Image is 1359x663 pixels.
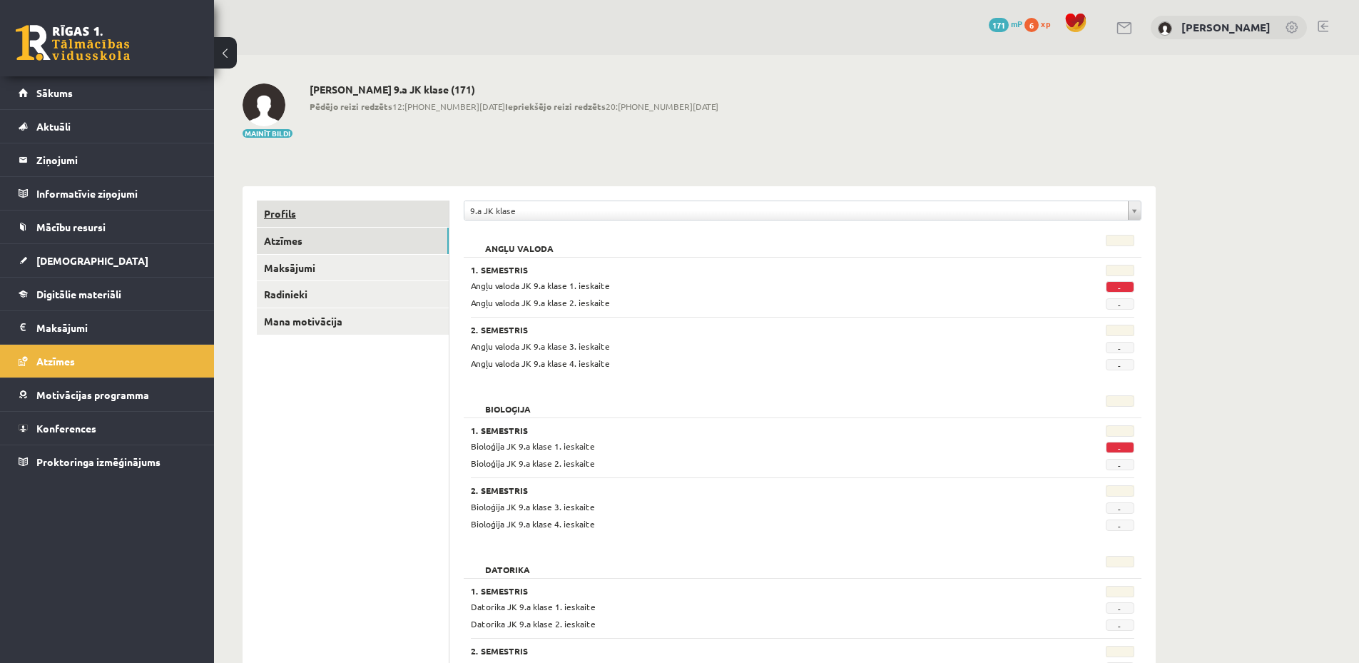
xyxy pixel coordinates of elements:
img: Ādams Aleksandrs Kovaļenko [1158,21,1172,36]
h3: 1. Semestris [471,586,1020,596]
a: 171 mP [989,18,1022,29]
a: Digitālie materiāli [19,278,196,310]
span: [DEMOGRAPHIC_DATA] [36,254,148,267]
span: - [1106,502,1134,514]
a: Mācību resursi [19,211,196,243]
span: Bioloģija JK 9.a klase 4. ieskaite [471,518,595,530]
h3: 2. Semestris [471,325,1020,335]
h3: 1. Semestris [471,265,1020,275]
span: - [1106,359,1134,370]
a: Konferences [19,412,196,445]
span: Digitālie materiāli [36,288,121,300]
a: Maksājumi [257,255,449,281]
a: Motivācijas programma [19,378,196,411]
span: Angļu valoda JK 9.a klase 1. ieskaite [471,280,610,291]
a: 9.a JK klase [464,201,1141,220]
a: [PERSON_NAME] [1181,20,1271,34]
span: Datorika JK 9.a klase 1. ieskaite [471,601,596,612]
span: - [1106,442,1134,453]
span: Aktuāli [36,120,71,133]
b: Iepriekšējo reizi redzēts [505,101,606,112]
h3: 2. Semestris [471,646,1020,656]
legend: Ziņojumi [36,143,196,176]
span: - [1106,342,1134,353]
span: Proktoringa izmēģinājums [36,455,161,468]
a: Profils [257,201,449,227]
span: Bioloģija JK 9.a klase 3. ieskaite [471,501,595,512]
span: Angļu valoda JK 9.a klase 2. ieskaite [471,297,610,308]
span: - [1106,520,1134,531]
legend: Maksājumi [36,311,196,344]
span: - [1106,298,1134,310]
span: - [1106,459,1134,470]
span: Mācību resursi [36,221,106,233]
h2: Angļu valoda [471,235,568,249]
h3: 2. Semestris [471,485,1020,495]
span: - [1106,619,1134,631]
a: Atzīmes [19,345,196,378]
span: - [1106,281,1134,293]
a: Radinieki [257,281,449,308]
img: Ādams Aleksandrs Kovaļenko [243,83,285,126]
span: Atzīmes [36,355,75,368]
span: Sākums [36,86,73,99]
a: Aktuāli [19,110,196,143]
a: Ziņojumi [19,143,196,176]
a: [DEMOGRAPHIC_DATA] [19,244,196,277]
a: Sākums [19,76,196,109]
a: Atzīmes [257,228,449,254]
span: Bioloģija JK 9.a klase 2. ieskaite [471,457,595,469]
span: Konferences [36,422,96,435]
b: Pēdējo reizi redzēts [310,101,392,112]
span: 12:[PHONE_NUMBER][DATE] 20:[PHONE_NUMBER][DATE] [310,100,718,113]
h2: Bioloģija [471,395,545,410]
a: Informatīvie ziņojumi [19,177,196,210]
span: Angļu valoda JK 9.a klase 4. ieskaite [471,358,610,369]
span: 6 [1024,18,1039,32]
a: Rīgas 1. Tālmācības vidusskola [16,25,130,61]
a: Mana motivācija [257,308,449,335]
legend: Informatīvie ziņojumi [36,177,196,210]
span: 9.a JK klase [470,201,1122,220]
span: - [1106,602,1134,614]
a: Proktoringa izmēģinājums [19,445,196,478]
span: 171 [989,18,1009,32]
h2: Datorika [471,556,544,570]
span: mP [1011,18,1022,29]
h3: 1. Semestris [471,425,1020,435]
span: Bioloģija JK 9.a klase 1. ieskaite [471,440,595,452]
a: Maksājumi [19,311,196,344]
span: Motivācijas programma [36,388,149,401]
h2: [PERSON_NAME] 9.a JK klase (171) [310,83,718,96]
span: Datorika JK 9.a klase 2. ieskaite [471,618,596,629]
span: Angļu valoda JK 9.a klase 3. ieskaite [471,340,610,352]
a: 6 xp [1024,18,1057,29]
button: Mainīt bildi [243,129,292,138]
span: xp [1041,18,1050,29]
